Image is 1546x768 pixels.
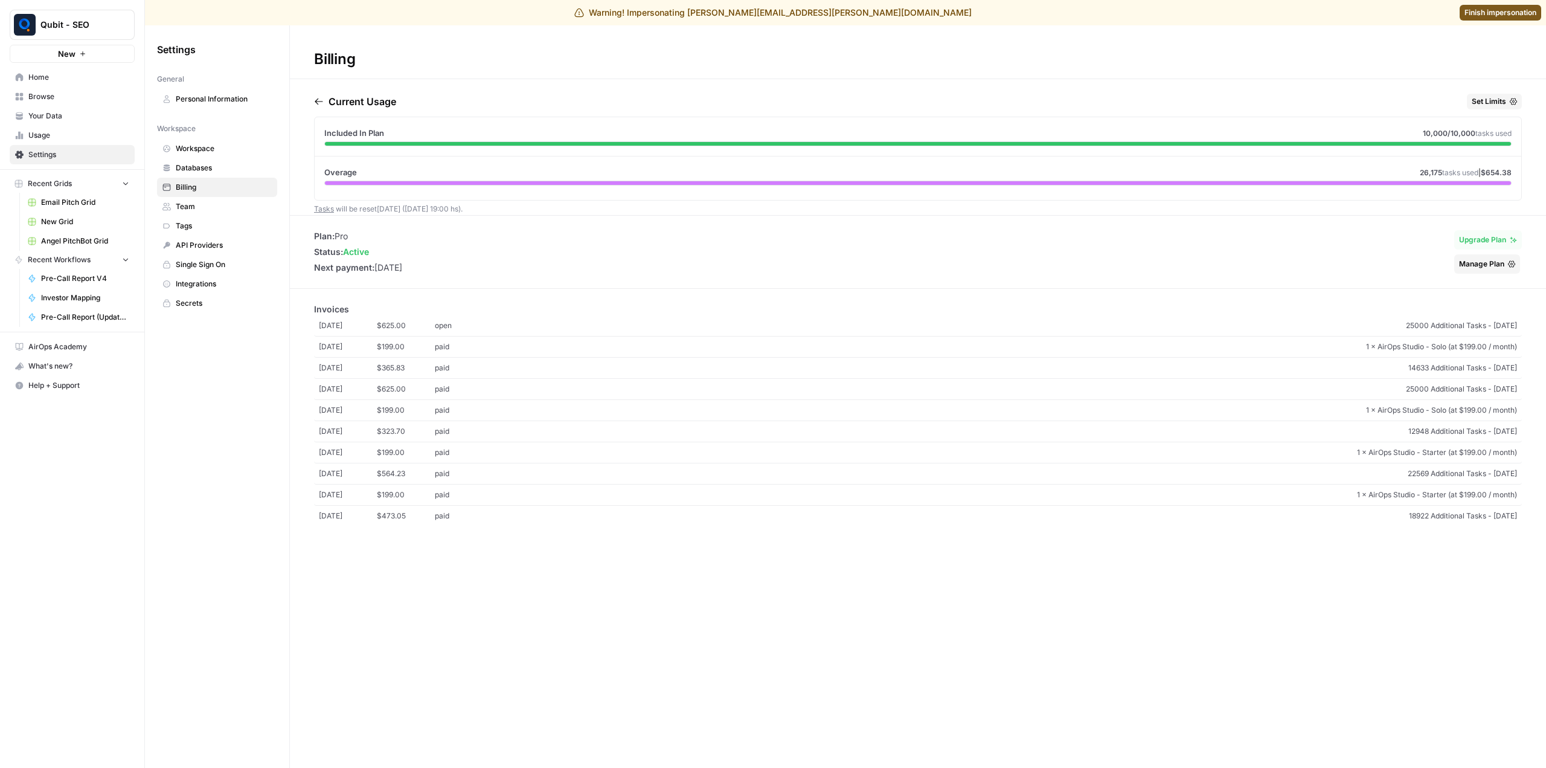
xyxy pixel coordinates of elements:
span: Home [28,72,129,83]
span: Secrets [176,298,272,309]
span: 1 × AirOps Studio - Starter (at $199.00 / month) [493,447,1517,458]
span: paid [435,489,493,500]
span: [DATE] [319,511,377,521]
span: Pre-Call Report (Updated) [41,312,129,323]
li: Pro [314,230,402,242]
div: Warning! Impersonating [PERSON_NAME][EMAIL_ADDRESS][PERSON_NAME][DOMAIN_NAME] [574,7,972,19]
span: open [435,320,493,331]
span: $199.00 [377,489,435,500]
span: Settings [157,42,196,57]
span: $199.00 [377,447,435,458]
span: paid [435,447,493,458]
a: [DATE]$199.00paid1 × AirOps Studio - Solo (at $199.00 / month) [314,400,1522,421]
span: [DATE] [319,384,377,395]
li: [DATE] [314,262,402,274]
span: Team [176,201,272,212]
span: [DATE] [319,320,377,331]
a: [DATE]$564.23paid22569 Additional Tasks - [DATE] [314,463,1522,485]
a: [DATE]$365.83paid14633 Additional Tasks - [DATE] [314,358,1522,379]
span: Help + Support [28,380,129,391]
span: paid [435,384,493,395]
a: Tasks [314,204,334,213]
span: AirOps Academy [28,341,129,352]
span: Finish impersonation [1464,7,1536,18]
span: API Providers [176,240,272,251]
span: paid [435,426,493,437]
a: Single Sign On [157,255,277,274]
span: 25000 Additional Tasks - [DATE] [493,384,1517,395]
span: | [1420,167,1512,178]
span: Recent Workflows [28,254,91,265]
span: General [157,74,184,85]
a: Secrets [157,294,277,313]
button: Manage Plan [1454,254,1520,274]
span: Upgrade Plan [1459,234,1506,245]
p: Current Usage [329,94,396,109]
span: Status: [314,247,343,257]
span: $199.00 [377,341,435,352]
a: [DATE]$323.70paid12948 Additional Tasks - [DATE] [314,421,1522,442]
span: Browse [28,91,129,102]
span: 25000 Additional Tasks - [DATE] [493,320,1517,331]
span: $654.38 [1481,168,1512,177]
a: API Providers [157,236,277,255]
span: [DATE] [319,405,377,416]
span: 14633 Additional Tasks - [DATE] [493,363,1517,373]
a: [DATE]$199.00paid1 × AirOps Studio - Starter (at $199.00 / month) [314,442,1522,463]
span: $323.70 [377,426,435,437]
span: Single Sign On [176,259,272,270]
span: $365.83 [377,363,435,373]
a: Integrations [157,274,277,294]
span: [DATE] [319,426,377,437]
span: will be reset [DATE] ([DATE] 19:00 hs) . [314,204,463,213]
a: [DATE]$199.00paid1 × AirOps Studio - Starter (at $199.00 / month) [314,485,1522,506]
span: Plan: [314,231,335,241]
a: Angel PitchBot Grid [22,231,135,251]
span: Pre-Call Report V4 [41,273,129,284]
a: Your Data [10,106,135,126]
a: Pre-Call Report (Updated) [22,308,135,327]
a: Tags [157,216,277,236]
span: $473.05 [377,511,435,521]
span: [DATE] [319,489,377,500]
button: Upgrade Plan [1454,230,1522,250]
span: Your Data [28,111,129,121]
span: paid [435,468,493,479]
span: Tags [176,221,272,231]
button: Recent Grids [10,175,135,193]
a: Usage [10,126,135,145]
span: $199.00 [377,405,435,416]
button: Help + Support [10,376,135,395]
a: Home [10,68,135,87]
span: Qubit - SEO [40,19,114,31]
span: $625.00 [377,320,435,331]
span: New Grid [41,216,129,227]
span: Workspace [157,123,196,134]
a: AirOps Academy [10,337,135,357]
span: [DATE] [319,447,377,458]
span: [DATE] [319,341,377,352]
a: [DATE]$625.00open25000 Additional Tasks - [DATE] [314,315,1522,337]
span: paid [435,511,493,521]
a: Personal Information [157,89,277,109]
span: Angel PitchBot Grid [41,236,129,247]
span: Overage [324,166,357,178]
button: Set Limits [1467,94,1522,109]
span: Email Pitch Grid [41,197,129,208]
span: paid [435,363,493,373]
div: What's new? [10,357,134,375]
span: tasks used [1442,168,1478,177]
a: [DATE]$199.00paid1 × AirOps Studio - Solo (at $199.00 / month) [314,337,1522,358]
span: Workspace [176,143,272,154]
button: New [10,45,135,63]
span: New [58,48,75,60]
span: tasks used [1475,129,1512,138]
div: Billing [290,50,379,69]
a: Billing [157,178,277,197]
a: Databases [157,158,277,178]
span: 10,000 /10,000 [1423,129,1475,138]
span: 1 × AirOps Studio - Starter (at $199.00 / month) [493,489,1517,500]
span: Next payment: [314,262,374,273]
span: Investor Mapping [41,292,129,303]
span: 18922 Additional Tasks - [DATE] [493,511,1517,521]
